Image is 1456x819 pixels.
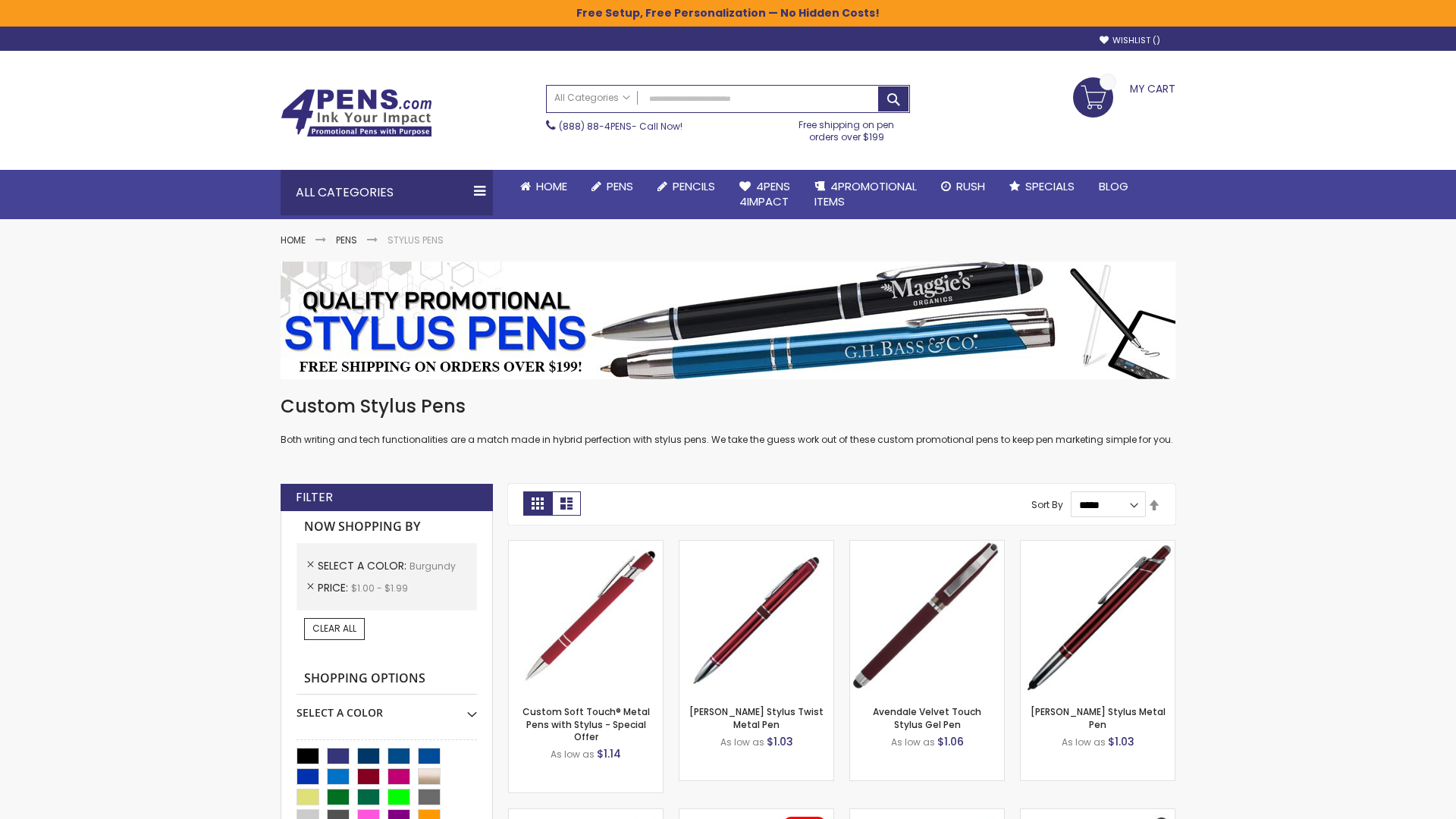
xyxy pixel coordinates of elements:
a: 4Pens4impact [727,170,802,219]
span: $1.00 - $1.99 [351,582,408,595]
span: Home [536,178,567,194]
span: Pencils [673,178,715,194]
strong: Grid [523,491,552,516]
a: Olson Stylus Metal Pen-Burgundy [1021,540,1175,553]
a: Rush [929,170,997,203]
a: All Categories [547,86,638,111]
a: Avendale Velvet Touch Stylus Gel Pen [873,705,981,730]
span: As low as [551,748,595,761]
a: Home [508,170,579,203]
div: Both writing and tech functionalities are a match made in hybrid perfection with stylus pens. We ... [281,394,1175,447]
span: Clear All [312,622,356,635]
a: Pens [579,170,645,203]
a: Pens [336,234,357,246]
a: Clear All [304,618,365,639]
img: Olson Stylus Metal Pen-Burgundy [1021,541,1175,695]
span: Rush [956,178,985,194]
a: Custom Soft Touch® Metal Pens with Stylus-Burgundy [509,540,663,553]
a: Blog [1087,170,1141,203]
a: Colter Stylus Twist Metal Pen-Burgundy [679,540,833,553]
div: Select A Color [297,695,477,720]
span: $1.14 [597,746,621,761]
a: Avendale Velvet Touch Stylus Gel Pen-Burgundy [850,540,1004,553]
a: 4PROMOTIONALITEMS [802,170,929,219]
a: Pencils [645,170,727,203]
a: Custom Soft Touch® Metal Pens with Stylus - Special Offer [522,705,650,742]
span: 4PROMOTIONAL ITEMS [814,178,917,209]
span: As low as [891,736,935,748]
strong: Shopping Options [297,663,477,695]
span: Specials [1025,178,1075,194]
span: Price [318,580,351,595]
h1: Custom Stylus Pens [281,394,1175,419]
img: Stylus Pens [281,262,1175,379]
a: [PERSON_NAME] Stylus Metal Pen [1031,705,1166,730]
img: Custom Soft Touch® Metal Pens with Stylus-Burgundy [509,541,663,695]
span: $1.03 [767,734,793,749]
img: 4Pens Custom Pens and Promotional Products [281,89,432,137]
span: All Categories [554,92,630,104]
label: Sort By [1031,498,1063,511]
span: As low as [720,736,764,748]
a: Wishlist [1100,35,1160,46]
span: $1.06 [937,734,964,749]
span: $1.03 [1108,734,1134,749]
strong: Stylus Pens [388,234,444,246]
span: Select A Color [318,558,409,573]
div: All Categories [281,170,493,215]
a: Specials [997,170,1087,203]
a: (888) 88-4PENS [559,120,632,133]
span: Blog [1099,178,1128,194]
span: 4Pens 4impact [739,178,790,209]
img: Avendale Velvet Touch Stylus Gel Pen-Burgundy [850,541,1004,695]
a: [PERSON_NAME] Stylus Twist Metal Pen [689,705,824,730]
span: - Call Now! [559,120,682,133]
div: Free shipping on pen orders over $199 [783,113,911,143]
img: Colter Stylus Twist Metal Pen-Burgundy [679,541,833,695]
strong: Now Shopping by [297,511,477,543]
span: Pens [607,178,633,194]
span: Burgundy [409,560,456,573]
strong: Filter [296,489,333,506]
span: As low as [1062,736,1106,748]
a: Home [281,234,306,246]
